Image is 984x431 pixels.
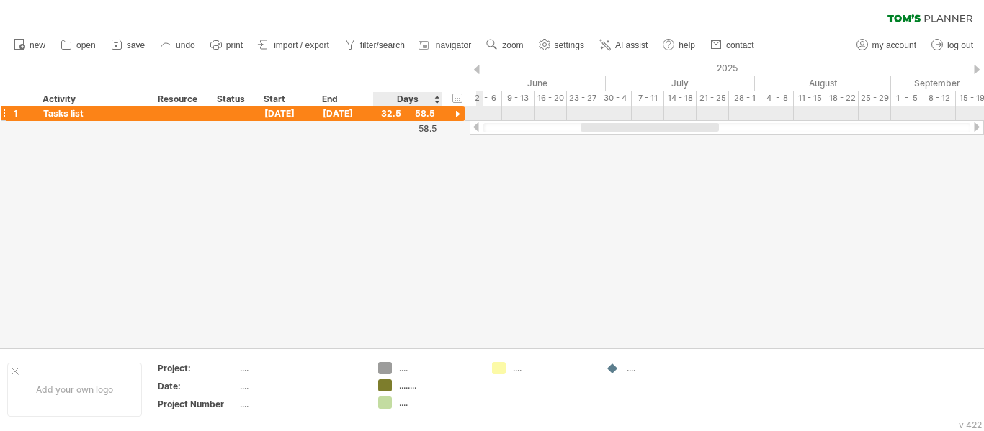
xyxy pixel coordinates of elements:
[10,36,50,55] a: new
[726,40,754,50] span: contact
[707,36,759,55] a: contact
[872,40,916,50] span: my account
[859,91,891,106] div: 25 - 29
[264,92,307,106] div: Start
[959,419,982,430] div: v 422
[606,76,755,91] div: July 2025
[107,36,149,55] a: save
[567,91,599,106] div: 23 - 27
[729,91,761,106] div: 28 - 1
[794,91,826,106] div: 11 - 15
[316,106,374,120] div: [DATE]
[254,36,334,55] a: import / export
[226,40,243,50] span: print
[43,106,143,120] div: Tasks list
[399,396,478,409] div: ....
[43,92,143,106] div: Activity
[240,362,361,374] div: ....
[627,362,705,374] div: ....
[555,40,584,50] span: settings
[502,40,523,50] span: zoom
[470,91,502,106] div: 2 - 6
[257,106,316,120] div: [DATE]
[826,91,859,106] div: 18 - 22
[599,91,632,106] div: 30 - 4
[755,76,891,91] div: August 2025
[928,36,978,55] a: log out
[679,40,695,50] span: help
[483,36,527,55] a: zoom
[535,36,589,55] a: settings
[923,91,956,106] div: 8 - 12
[416,36,475,55] a: navigator
[322,92,365,106] div: End
[615,40,648,50] span: AI assist
[158,92,202,106] div: Resource
[664,91,697,106] div: 14 - 18
[158,362,237,374] div: Project:
[632,91,664,106] div: 7 - 11
[659,36,699,55] a: help
[399,379,478,391] div: ........
[502,91,535,106] div: 9 - 13
[373,92,442,106] div: Days
[207,36,247,55] a: print
[57,36,100,55] a: open
[240,398,361,410] div: ....
[761,91,794,106] div: 4 - 8
[158,380,237,392] div: Date:
[697,91,729,106] div: 21 - 25
[360,40,405,50] span: filter/search
[127,40,145,50] span: save
[381,106,435,120] div: 32.5
[470,76,606,91] div: June 2025
[7,363,142,417] div: Add your own logo
[156,36,200,55] a: undo
[891,91,923,106] div: 1 - 5
[240,380,361,392] div: ....
[853,36,921,55] a: my account
[436,40,471,50] span: navigator
[399,362,478,374] div: ....
[375,123,437,134] div: 58.5
[158,398,237,410] div: Project Number
[513,362,591,374] div: ....
[30,40,45,50] span: new
[176,40,195,50] span: undo
[596,36,652,55] a: AI assist
[947,40,973,50] span: log out
[535,91,567,106] div: 16 - 20
[217,92,249,106] div: Status
[14,106,35,120] div: 1
[76,40,96,50] span: open
[274,40,329,50] span: import / export
[341,36,409,55] a: filter/search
